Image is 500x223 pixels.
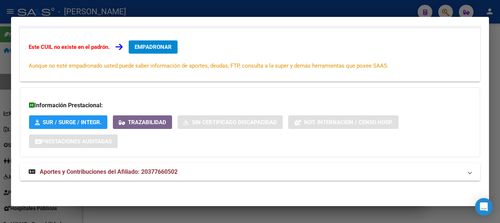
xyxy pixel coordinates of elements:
div: Open Intercom Messenger [475,198,493,216]
button: Trazabilidad [113,115,172,129]
span: Sin Certificado Discapacidad [192,119,277,126]
span: Trazabilidad [128,119,166,126]
h3: Información Prestacional: [29,101,471,110]
span: EMPADRONAR [135,44,172,50]
span: Aportes y Contribuciones del Afiliado: 20377660502 [40,168,178,175]
button: Sin Certificado Discapacidad [178,115,283,129]
span: Not. Internacion / Censo Hosp. [304,119,393,126]
mat-expansion-panel-header: Aportes y Contribuciones del Afiliado: 20377660502 [20,163,480,181]
button: EMPADRONAR [129,40,178,54]
span: Aunque no esté empadronado usted puede saber información de aportes, deudas, FTP, consulta a la s... [29,62,389,69]
button: SUR / SURGE / INTEGR. [29,115,107,129]
span: Prestaciones Auditadas [41,138,112,145]
button: Not. Internacion / Censo Hosp. [288,115,399,129]
button: Prestaciones Auditadas [29,134,118,148]
div: Datos de Empadronamiento [20,29,480,82]
span: SUR / SURGE / INTEGR. [43,119,101,126]
strong: Este CUIL no existe en el padrón. [29,44,110,50]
